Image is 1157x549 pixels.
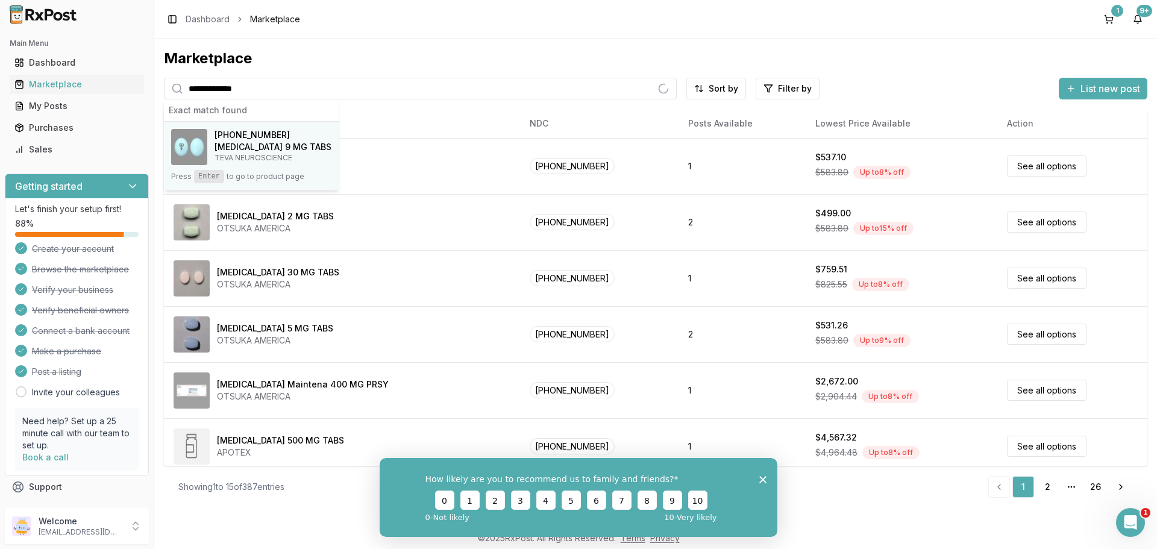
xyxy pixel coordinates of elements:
img: Abilify 30 MG TABS [174,260,210,296]
span: $583.80 [815,222,848,234]
a: Terms [621,533,645,543]
a: Purchases [10,117,144,139]
a: See all options [1007,155,1086,177]
td: 2 [679,306,806,362]
div: Up to 8 % off [852,278,909,291]
button: Sort by [686,78,746,99]
img: Abilify 2 MG TABS [174,204,210,240]
a: 1 [1012,476,1034,498]
a: Dashboard [10,52,144,74]
a: List new post [1059,84,1147,96]
h2: Main Menu [10,39,144,48]
button: Purchases [5,118,149,137]
td: 1 [679,250,806,306]
a: Privacy [650,533,680,543]
span: List new post [1080,81,1140,96]
button: Support [5,476,149,498]
span: Make a purchase [32,345,101,357]
img: Abilify 5 MG TABS [174,316,210,353]
th: NDC [520,109,679,138]
div: Up to 8 % off [862,390,919,403]
span: Verify beneficial owners [32,304,129,316]
div: $537.10 [815,151,846,163]
div: $759.51 [815,263,847,275]
div: 1 [1111,5,1123,17]
a: See all options [1007,268,1086,289]
p: TEVA NEUROSCIENCE [215,153,331,163]
button: List new post [1059,78,1147,99]
div: OTSUKA AMERICA [217,222,334,234]
div: Up to 9 % off [853,334,911,347]
div: Marketplace [164,49,1147,68]
a: Dashboard [186,13,230,25]
a: Book a call [22,452,69,462]
div: Up to 8 % off [853,166,911,179]
h4: [MEDICAL_DATA] 9 MG TABS [215,141,331,153]
h3: Getting started [15,179,83,193]
img: RxPost Logo [5,5,82,24]
div: [MEDICAL_DATA] 30 MG TABS [217,266,339,278]
span: [PHONE_NUMBER] [530,214,615,230]
span: Press [171,172,192,181]
span: [PHONE_NUMBER] [215,129,290,141]
img: Austedo 9 MG TABS [171,129,207,165]
a: 1 [1099,10,1118,29]
button: Sales [5,140,149,159]
a: 26 [1085,476,1106,498]
span: $583.80 [815,166,848,178]
button: Feedback [5,498,149,519]
iframe: Intercom live chat [1116,508,1145,537]
img: Abiraterone Acetate 500 MG TABS [174,428,210,465]
a: See all options [1007,436,1086,457]
td: 1 [679,362,806,418]
div: Exact match found [164,99,339,122]
button: Filter by [756,78,820,99]
span: 1 [1141,508,1150,518]
span: Create your account [32,243,114,255]
div: Dashboard [14,57,139,69]
div: $4,567.32 [815,431,857,444]
div: [MEDICAL_DATA] Maintena 400 MG PRSY [217,378,389,391]
td: 1 [679,418,806,474]
iframe: Survey from RxPost [380,458,777,537]
div: $531.26 [815,319,848,331]
div: Purchases [14,122,139,134]
div: [MEDICAL_DATA] 500 MG TABS [217,434,344,447]
button: Austedo 9 MG TABS[PHONE_NUMBER][MEDICAL_DATA] 9 MG TABSTEVA NEUROSCIENCEPressEnterto go to produc... [164,122,339,190]
nav: pagination [988,476,1133,498]
div: Up to 8 % off [862,446,920,459]
nav: breadcrumb [186,13,300,25]
div: OTSUKA AMERICA [217,278,339,290]
div: APOTEX [217,447,344,459]
span: $583.80 [815,334,848,347]
span: Verify your business [32,284,113,296]
th: Action [997,109,1147,138]
th: Posts Available [679,109,806,138]
a: Marketplace [10,74,144,95]
a: Invite your colleagues [32,386,120,398]
div: Sales [14,143,139,155]
div: Marketplace [14,78,139,90]
img: User avatar [12,516,31,536]
a: Sales [10,139,144,160]
div: My Posts [14,100,139,112]
a: My Posts [10,95,144,117]
span: Filter by [778,83,812,95]
span: [PHONE_NUMBER] [530,270,615,286]
span: [PHONE_NUMBER] [530,326,615,342]
span: [PHONE_NUMBER] [530,158,615,174]
span: $4,964.48 [815,447,858,459]
div: OTSUKA AMERICA [217,391,389,403]
span: Connect a bank account [32,325,130,337]
button: Dashboard [5,53,149,72]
